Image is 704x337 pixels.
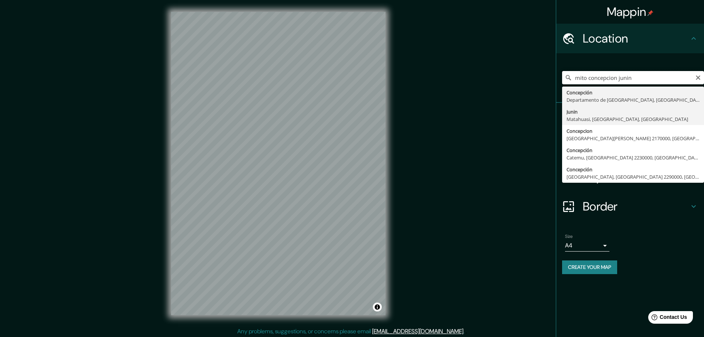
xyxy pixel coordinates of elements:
div: Pins [556,103,704,132]
input: Pick your city or area [562,71,704,84]
img: pin-icon.png [647,10,653,16]
div: Border [556,192,704,221]
h4: Mappin [607,4,654,19]
div: [GEOGRAPHIC_DATA], [GEOGRAPHIC_DATA] 2290000, [GEOGRAPHIC_DATA] [567,173,700,181]
div: Concepcion [567,127,700,135]
button: Create your map [562,260,617,274]
div: Location [556,24,704,53]
div: Concepción [567,146,700,154]
div: Junin [567,108,700,115]
div: Departamento de [GEOGRAPHIC_DATA], [GEOGRAPHIC_DATA] [567,96,700,104]
label: Size [565,233,573,240]
div: Concepción [567,166,700,173]
button: Toggle attribution [373,303,382,311]
h4: Border [583,199,689,214]
div: . [466,327,467,336]
a: [EMAIL_ADDRESS][DOMAIN_NAME] [372,327,463,335]
iframe: Help widget launcher [638,308,696,329]
div: Style [556,132,704,162]
div: Layout [556,162,704,192]
div: [GEOGRAPHIC_DATA][PERSON_NAME] 2170000, [GEOGRAPHIC_DATA] [567,135,700,142]
div: Catemu, [GEOGRAPHIC_DATA] 2230000, [GEOGRAPHIC_DATA] [567,154,700,161]
h4: Location [583,31,689,46]
h4: Layout [583,169,689,184]
div: A4 [565,240,609,252]
div: Concepción [567,89,700,96]
p: Any problems, suggestions, or concerns please email . [237,327,465,336]
canvas: Map [171,12,385,315]
button: Clear [695,74,701,81]
div: Matahuasi, [GEOGRAPHIC_DATA], [GEOGRAPHIC_DATA] [567,115,700,123]
div: . [465,327,466,336]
